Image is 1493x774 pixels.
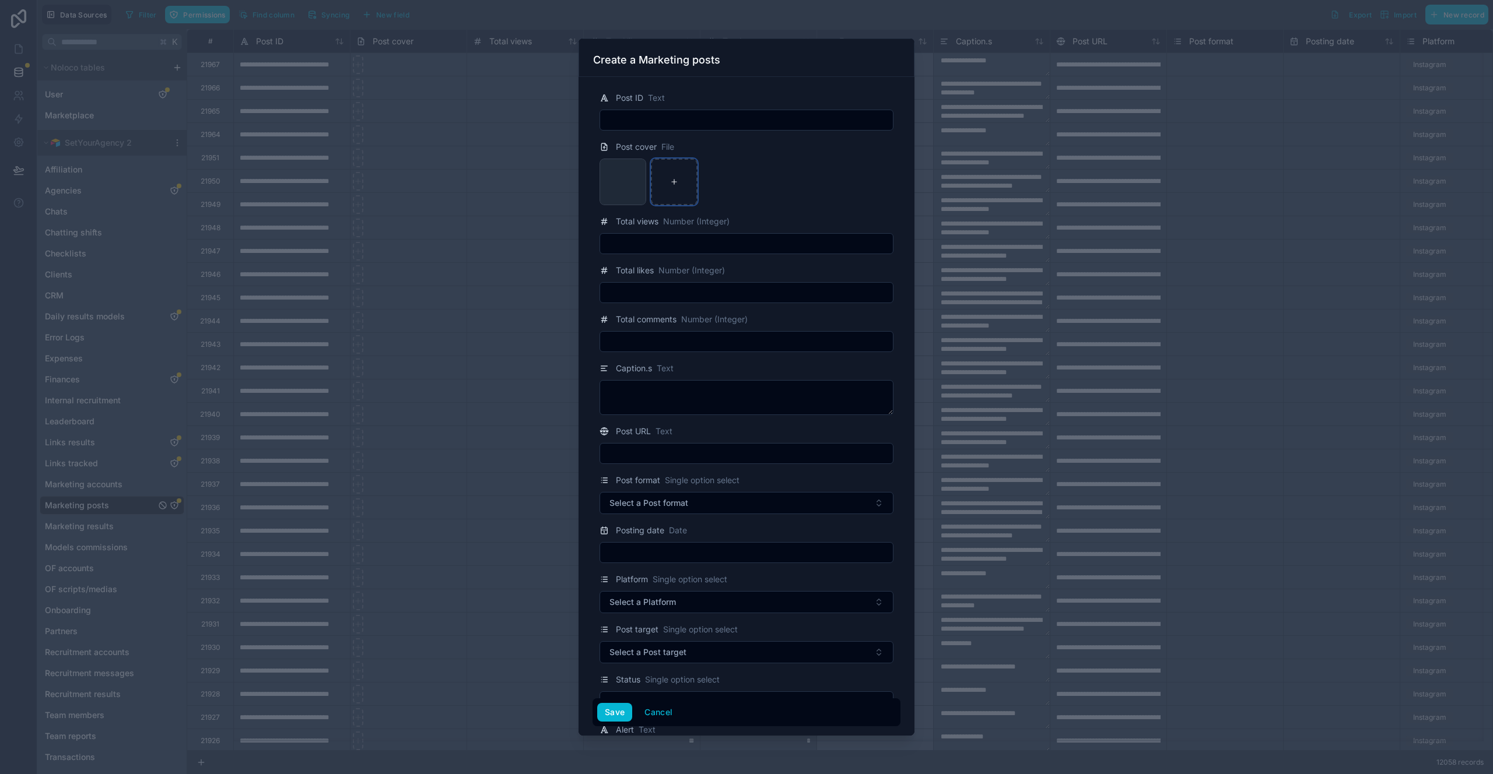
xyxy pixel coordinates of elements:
[609,497,688,509] span: Select a Post format
[663,216,730,227] span: Number (Integer)
[600,591,893,613] button: Select Button
[637,703,680,722] button: Cancel
[661,141,674,153] span: File
[639,724,656,736] span: Text
[648,92,665,104] span: Text
[656,425,672,437] span: Text
[609,646,686,658] span: Select a Post target
[645,674,720,685] span: Single option select
[616,425,651,437] span: Post URL
[616,141,657,153] span: Post cover
[616,265,654,276] span: Total likes
[616,92,643,104] span: Post ID
[616,724,634,736] span: Alert
[616,624,658,635] span: Post target
[593,53,720,67] h3: Create a Marketing posts
[609,696,668,708] span: Select a Status
[616,525,664,536] span: Posting date
[669,525,687,536] span: Date
[663,624,738,635] span: Single option select
[600,492,893,514] button: Select Button
[616,363,652,374] span: Caption.s
[657,363,674,374] span: Text
[616,216,658,227] span: Total views
[658,265,725,276] span: Number (Integer)
[616,674,640,685] span: Status
[616,474,660,486] span: Post format
[600,641,893,663] button: Select Button
[609,596,676,608] span: Select a Platform
[665,474,740,486] span: Single option select
[616,314,677,325] span: Total comments
[597,703,632,722] button: Save
[681,314,748,325] span: Number (Integer)
[616,574,648,585] span: Platform
[600,691,893,713] button: Select Button
[653,574,727,585] span: Single option select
